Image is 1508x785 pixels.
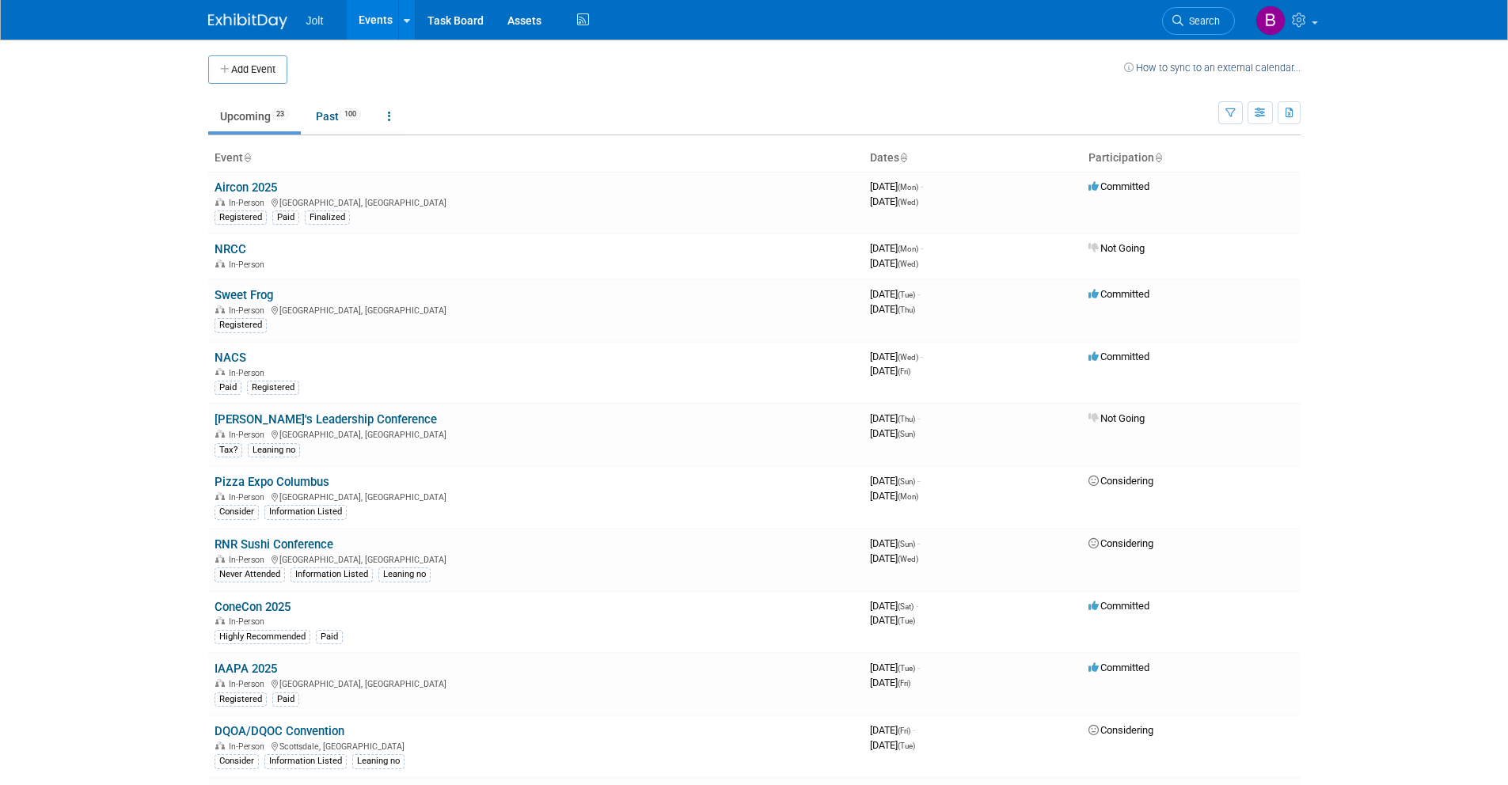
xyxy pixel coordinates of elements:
img: In-Person Event [215,260,225,267]
span: Considering [1088,724,1153,736]
a: RNR Sushi Conference [215,537,333,552]
span: (Wed) [898,198,918,207]
span: - [917,537,920,549]
span: In-Person [229,555,269,565]
span: [DATE] [870,303,915,315]
span: [DATE] [870,365,910,377]
img: ExhibitDay [208,13,287,29]
a: DQOA/DQOC Convention [215,724,344,738]
div: Registered [215,210,267,225]
span: Committed [1088,180,1149,192]
span: - [921,351,923,362]
span: - [917,475,920,487]
div: [GEOGRAPHIC_DATA], [GEOGRAPHIC_DATA] [215,490,857,502]
img: In-Person Event [215,198,225,206]
span: (Fri) [898,726,910,735]
span: - [913,724,915,736]
div: Registered [215,692,267,707]
span: Committed [1088,351,1149,362]
img: Brooke Valderrama [1255,6,1286,36]
div: Registered [247,381,299,395]
div: Highly Recommended [215,630,310,644]
div: Paid [316,630,343,644]
span: [DATE] [870,351,923,362]
span: [DATE] [870,427,915,439]
span: (Wed) [898,555,918,563]
span: - [921,180,923,192]
span: (Sun) [898,540,915,548]
th: Dates [864,145,1082,172]
a: Sweet Frog [215,288,273,302]
div: [GEOGRAPHIC_DATA], [GEOGRAPHIC_DATA] [215,552,857,565]
div: Never Attended [215,567,285,582]
span: (Sun) [898,477,915,486]
span: (Tue) [898,616,915,625]
span: - [916,600,918,612]
span: (Tue) [898,664,915,673]
a: Aircon 2025 [215,180,277,195]
div: Leaning no [378,567,431,582]
span: Considering [1088,475,1153,487]
span: (Wed) [898,260,918,268]
div: Paid [215,381,241,395]
span: [DATE] [870,537,920,549]
div: Paid [272,210,299,225]
span: (Sun) [898,430,915,438]
img: In-Person Event [215,305,225,313]
span: In-Person [229,430,269,440]
span: (Mon) [898,245,918,253]
div: Information Listed [264,505,347,519]
span: (Wed) [898,353,918,362]
div: Finalized [305,210,350,225]
span: 23 [272,108,289,120]
span: [DATE] [870,242,923,254]
span: (Tue) [898,290,915,299]
span: In-Person [229,679,269,689]
span: Considering [1088,537,1153,549]
div: Scottsdale, [GEOGRAPHIC_DATA] [215,739,857,752]
a: Sort by Event Name [243,151,251,164]
a: NRCC [215,242,246,256]
span: Committed [1088,600,1149,612]
img: In-Person Event [215,430,225,438]
a: Search [1162,7,1235,35]
div: Registered [215,318,267,332]
span: [DATE] [870,180,923,192]
img: In-Person Event [215,368,225,376]
span: [DATE] [870,739,915,751]
span: (Tue) [898,741,915,750]
span: Not Going [1088,242,1145,254]
th: Participation [1082,145,1301,172]
span: In-Person [229,260,269,270]
a: Upcoming23 [208,101,301,131]
div: Leaning no [352,754,405,768]
span: In-Person [229,305,269,316]
span: Jolt [306,14,324,27]
div: Consider [215,754,259,768]
span: [DATE] [870,677,910,688]
div: [GEOGRAPHIC_DATA], [GEOGRAPHIC_DATA] [215,303,857,316]
div: Paid [272,692,299,707]
span: [DATE] [870,412,920,424]
span: Not Going [1088,412,1145,424]
a: Pizza Expo Columbus [215,475,329,489]
div: Leaning no [248,443,300,457]
span: In-Person [229,198,269,208]
a: NACS [215,351,246,365]
img: In-Person Event [215,616,225,624]
span: In-Person [229,741,269,752]
div: Information Listed [291,567,373,582]
span: [DATE] [870,257,918,269]
div: [GEOGRAPHIC_DATA], [GEOGRAPHIC_DATA] [215,427,857,440]
span: - [917,662,920,673]
div: Tax? [215,443,242,457]
div: Information Listed [264,754,347,768]
span: [DATE] [870,600,918,612]
span: [DATE] [870,490,918,502]
a: Past100 [304,101,373,131]
span: (Thu) [898,305,915,314]
span: (Mon) [898,492,918,501]
span: 100 [340,108,361,120]
span: (Fri) [898,367,910,376]
div: [GEOGRAPHIC_DATA], [GEOGRAPHIC_DATA] [215,195,857,208]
